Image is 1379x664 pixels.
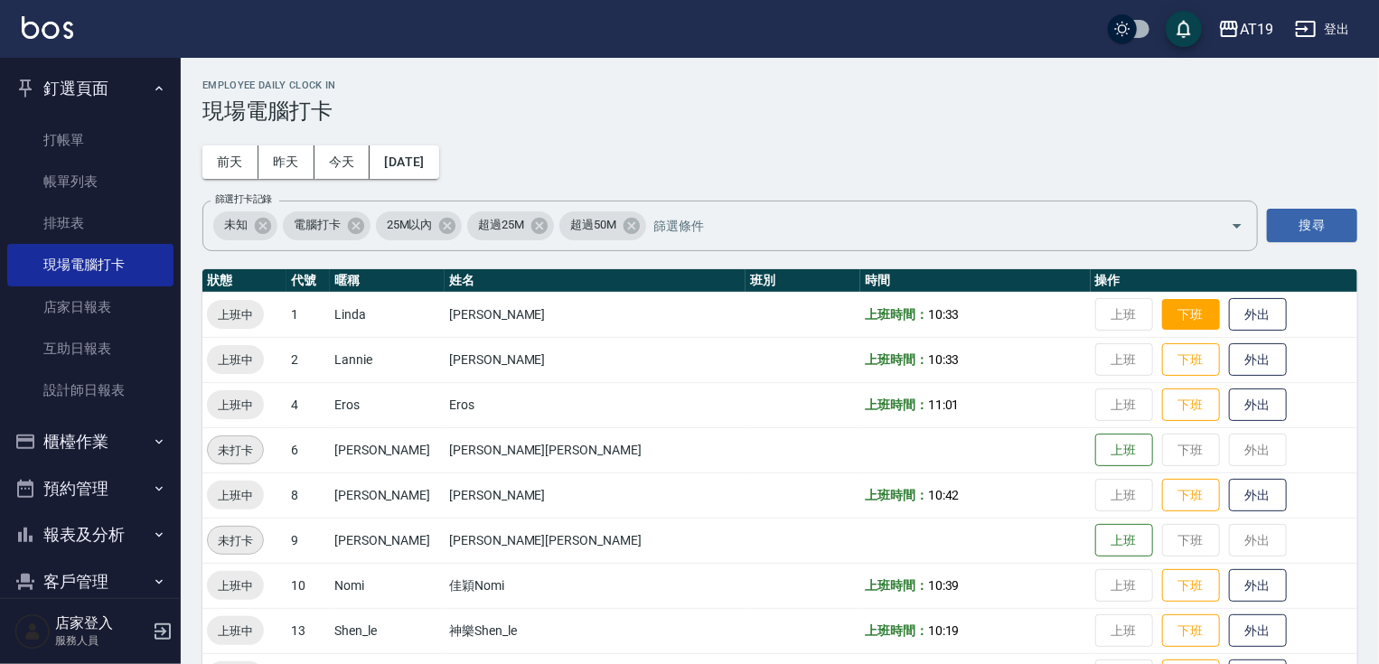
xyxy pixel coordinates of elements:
[286,472,330,518] td: 8
[445,337,746,382] td: [PERSON_NAME]
[7,418,174,465] button: 櫃檯作業
[207,486,264,505] span: 上班中
[7,286,174,328] a: 店家日報表
[1223,211,1252,240] button: Open
[1211,11,1280,48] button: AT19
[330,608,445,653] td: Shen_le
[207,622,264,641] span: 上班中
[202,145,258,179] button: 前天
[55,632,147,649] p: 服務人員
[559,216,627,234] span: 超過50M
[286,382,330,427] td: 4
[445,608,746,653] td: 神樂Shen_le
[7,465,174,512] button: 預約管理
[1267,209,1357,242] button: 搜尋
[928,578,960,593] span: 10:39
[314,145,371,179] button: 今天
[208,441,263,460] span: 未打卡
[445,518,746,563] td: [PERSON_NAME][PERSON_NAME]
[330,563,445,608] td: Nomi
[1162,343,1220,377] button: 下班
[286,518,330,563] td: 9
[207,576,264,595] span: 上班中
[1229,569,1287,603] button: 外出
[213,211,277,240] div: 未知
[865,578,928,593] b: 上班時間：
[746,269,860,293] th: 班別
[202,269,286,293] th: 狀態
[207,305,264,324] span: 上班中
[445,563,746,608] td: 佳穎Nomi
[928,307,960,322] span: 10:33
[330,427,445,472] td: [PERSON_NAME]
[7,511,174,558] button: 報表及分析
[445,427,746,472] td: [PERSON_NAME][PERSON_NAME]
[467,216,535,234] span: 超過25M
[1229,388,1287,422] button: 外出
[330,382,445,427] td: Eros
[7,558,174,605] button: 客戶管理
[1162,479,1220,512] button: 下班
[445,292,746,337] td: [PERSON_NAME]
[213,216,258,234] span: 未知
[14,613,51,650] img: Person
[1162,388,1220,422] button: 下班
[7,202,174,244] a: 排班表
[445,382,746,427] td: Eros
[330,518,445,563] td: [PERSON_NAME]
[865,623,928,638] b: 上班時間：
[330,269,445,293] th: 暱稱
[286,427,330,472] td: 6
[865,307,928,322] b: 上班時間：
[928,623,960,638] span: 10:19
[286,269,330,293] th: 代號
[649,210,1199,241] input: 篩選條件
[55,614,147,632] h5: 店家登入
[7,119,174,161] a: 打帳單
[1229,479,1287,512] button: 外出
[22,16,73,39] img: Logo
[207,351,264,369] span: 上班中
[7,369,174,411] a: 設計師日報表
[860,269,1091,293] th: 時間
[1162,299,1220,331] button: 下班
[283,211,371,240] div: 電腦打卡
[1091,269,1357,293] th: 操作
[286,608,330,653] td: 13
[865,397,928,412] b: 上班時間：
[1229,343,1287,377] button: 外出
[215,192,272,206] label: 篩選打卡記錄
[1240,18,1273,41] div: AT19
[330,292,445,337] td: Linda
[1288,13,1357,46] button: 登出
[1229,298,1287,332] button: 外出
[1162,614,1220,648] button: 下班
[286,337,330,382] td: 2
[330,337,445,382] td: Lannie
[376,211,463,240] div: 25M以內
[928,352,960,367] span: 10:33
[286,563,330,608] td: 10
[445,472,746,518] td: [PERSON_NAME]
[7,328,174,369] a: 互助日報表
[1229,614,1287,648] button: 外出
[865,488,928,502] b: 上班時間：
[7,244,174,285] a: 現場電腦打卡
[928,397,960,412] span: 11:01
[559,211,646,240] div: 超過50M
[865,352,928,367] b: 上班時間：
[928,488,960,502] span: 10:42
[1162,569,1220,603] button: 下班
[370,145,438,179] button: [DATE]
[258,145,314,179] button: 昨天
[207,396,264,415] span: 上班中
[7,65,174,112] button: 釘選頁面
[1095,524,1153,557] button: 上班
[7,161,174,202] a: 帳單列表
[208,531,263,550] span: 未打卡
[330,472,445,518] td: [PERSON_NAME]
[1166,11,1202,47] button: save
[283,216,352,234] span: 電腦打卡
[445,269,746,293] th: 姓名
[202,79,1357,91] h2: Employee Daily Clock In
